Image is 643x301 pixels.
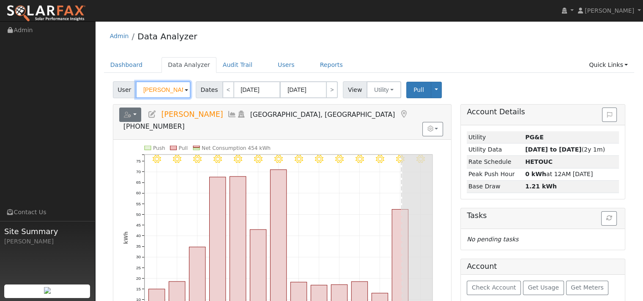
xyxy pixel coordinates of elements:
button: Get Usage [523,281,564,295]
i: 8/05 - Clear [173,155,181,163]
span: [PERSON_NAME] [585,7,634,14]
span: View [343,81,367,98]
text: Net Consumption 454 kWh [202,145,271,151]
text: 15 [136,287,141,291]
text: Pull [178,145,188,151]
text: Push [153,145,165,151]
i: 8/11 - Clear [295,155,303,163]
div: [PERSON_NAME] [4,237,90,246]
img: retrieve [44,287,51,294]
span: User [113,81,136,98]
i: 8/13 - Clear [335,155,344,163]
a: Data Analyzer [137,31,197,41]
td: Peak Push Hour [467,168,523,180]
i: 8/09 - Clear [254,155,263,163]
text: 20 [136,276,141,281]
strong: ID: 17188856, authorized: 08/18/25 [525,134,544,141]
text: 40 [136,233,141,238]
i: 8/10 - Clear [274,155,283,163]
text: 25 [136,265,141,270]
a: Admin [110,33,129,39]
a: Data Analyzer [161,57,216,73]
td: Base Draw [467,180,523,193]
span: [PHONE_NUMBER] [123,122,185,130]
button: Issue History [602,108,617,122]
a: > [326,81,338,98]
text: 30 [136,254,141,259]
a: Reports [314,57,349,73]
i: 8/12 - Clear [315,155,323,163]
a: Audit Trail [216,57,259,73]
a: Login As (last Never) [237,110,246,119]
span: [PERSON_NAME] [161,110,223,119]
h5: Account Details [467,108,619,116]
td: Utility Data [467,144,523,156]
td: Rate Schedule [467,156,523,168]
span: Get Meters [571,284,604,291]
i: 8/16 - Clear [396,155,404,163]
i: 8/15 - Clear [375,155,384,163]
button: Utility [367,81,401,98]
a: Multi-Series Graph [227,110,237,119]
i: 8/06 - Clear [193,155,202,163]
i: 8/07 - Clear [213,155,222,163]
text: kWh [123,232,129,244]
td: at 12AM [DATE] [524,168,619,180]
i: 8/08 - Clear [234,155,242,163]
text: 65 [136,180,141,185]
text: 35 [136,244,141,249]
a: Edit User (35658) [148,110,157,119]
h5: Tasks [467,211,619,220]
text: 75 [136,159,141,163]
text: 60 [136,191,141,195]
span: Get Usage [528,284,559,291]
strong: [DATE] to [DATE] [525,146,581,153]
a: < [222,81,234,98]
strong: P [525,158,553,165]
i: 8/14 - Clear [355,155,364,163]
i: No pending tasks [467,236,518,243]
img: SolarFax [6,5,86,22]
span: (2y 1m) [525,146,605,153]
text: 50 [136,212,141,217]
strong: 1.21 kWh [525,183,557,190]
text: 45 [136,223,141,227]
h5: Account [467,262,497,271]
text: 70 [136,169,141,174]
text: 55 [136,201,141,206]
button: Get Meters [566,281,609,295]
a: Map [399,110,408,119]
span: [GEOGRAPHIC_DATA], [GEOGRAPHIC_DATA] [250,110,395,119]
strong: 0 kWh [525,171,546,177]
td: Utility [467,131,523,144]
a: Dashboard [104,57,149,73]
span: Dates [196,81,223,98]
a: Users [271,57,301,73]
a: Quick Links [583,57,634,73]
span: Pull [413,86,424,93]
span: Site Summary [4,226,90,237]
i: 8/04 - Clear [153,155,161,163]
input: Select a User [136,81,191,98]
button: Refresh [601,211,617,226]
button: Pull [406,82,431,98]
button: Check Account [467,281,521,295]
span: Check Account [472,284,516,291]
